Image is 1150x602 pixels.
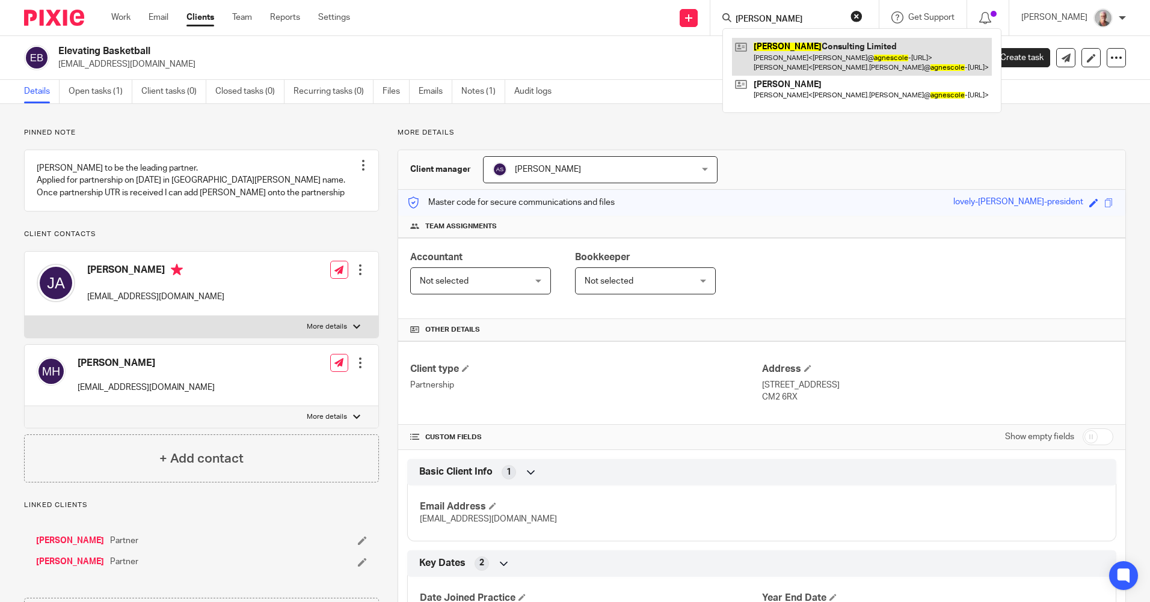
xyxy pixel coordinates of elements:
img: Pixie [24,10,84,26]
img: svg%3E [37,264,75,302]
p: Pinned note [24,128,379,138]
span: [PERSON_NAME] [515,165,581,174]
img: KR%20update.jpg [1093,8,1113,28]
label: Show empty fields [1005,431,1074,443]
a: Create task [980,48,1050,67]
p: [STREET_ADDRESS] [762,379,1113,391]
a: [PERSON_NAME] [36,556,104,568]
p: Client contacts [24,230,379,239]
p: More details [307,322,347,332]
a: Team [232,11,252,23]
img: svg%3E [24,45,49,70]
span: Other details [425,325,480,335]
input: Search [734,14,843,25]
h4: + Add contact [159,449,244,468]
a: Settings [318,11,350,23]
span: Partner [110,535,138,547]
a: Notes (1) [461,80,505,103]
p: More details [307,412,347,422]
i: Primary [171,264,183,276]
p: Master code for secure communications and files [407,196,615,208]
span: Partner [110,556,138,568]
a: Details [24,80,60,103]
p: [PERSON_NAME] [1021,11,1087,23]
a: Work [111,11,131,23]
span: Team assignments [425,222,497,231]
a: Open tasks (1) [69,80,132,103]
span: Key Dates [419,557,466,570]
a: Recurring tasks (0) [294,80,374,103]
p: CM2 6RX [762,391,1113,403]
span: 2 [479,557,484,569]
h4: CUSTOM FIELDS [410,433,761,442]
p: [EMAIL_ADDRESS][DOMAIN_NAME] [58,58,962,70]
span: Bookkeeper [575,252,630,262]
span: Get Support [908,13,955,22]
img: svg%3E [37,357,66,386]
p: [EMAIL_ADDRESS][DOMAIN_NAME] [78,382,215,394]
h4: Email Address [420,500,761,513]
a: [PERSON_NAME] [36,535,104,547]
p: Linked clients [24,500,379,510]
span: Accountant [410,252,463,262]
a: Client tasks (0) [141,80,206,103]
a: Emails [419,80,452,103]
span: 1 [506,466,511,478]
h4: [PERSON_NAME] [87,264,224,279]
h2: Elevating Basketball [58,45,781,58]
h3: Client manager [410,163,471,175]
h4: Address [762,363,1113,375]
a: Closed tasks (0) [215,80,284,103]
div: lovely-[PERSON_NAME]-president [953,196,1083,210]
span: Not selected [420,277,469,285]
span: Not selected [585,277,633,285]
p: [EMAIL_ADDRESS][DOMAIN_NAME] [87,291,224,303]
a: Audit logs [514,80,561,103]
button: Clear [850,10,862,22]
a: Email [149,11,168,23]
a: Reports [270,11,300,23]
p: More details [398,128,1126,138]
h4: [PERSON_NAME] [78,357,215,369]
a: Clients [186,11,214,23]
a: Files [383,80,410,103]
h4: Client type [410,363,761,375]
img: svg%3E [493,162,507,177]
span: Basic Client Info [419,466,493,478]
span: [EMAIL_ADDRESS][DOMAIN_NAME] [420,515,557,523]
p: Partnership [410,379,761,391]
